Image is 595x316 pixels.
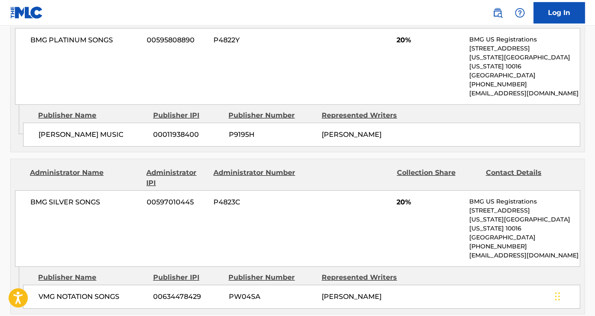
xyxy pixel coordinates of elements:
[555,284,560,309] div: Glisser
[469,44,580,53] p: [STREET_ADDRESS]
[153,272,222,283] div: Publisher IPI
[469,206,580,215] p: [STREET_ADDRESS]
[229,130,315,140] span: P9195H
[511,4,528,21] div: Help
[229,292,315,302] span: PW04SA
[38,110,146,121] div: Publisher Name
[146,168,207,188] div: Administrator IPI
[469,53,580,71] p: [US_STATE][GEOGRAPHIC_DATA][US_STATE] 10016
[469,215,580,233] p: [US_STATE][GEOGRAPHIC_DATA][US_STATE] 10016
[38,130,147,140] span: [PERSON_NAME] MUSIC
[153,292,222,302] span: 00634478429
[38,272,146,283] div: Publisher Name
[397,168,479,188] div: Collection Share
[322,292,382,301] span: [PERSON_NAME]
[38,292,147,302] span: VMG NOTATION SONGS
[489,4,506,21] a: Public Search
[322,272,409,283] div: Represented Writers
[552,275,595,316] div: Widget de chat
[30,35,140,45] span: BMG PLATINUM SONGS
[469,242,580,251] p: [PHONE_NUMBER]
[469,71,580,80] p: [GEOGRAPHIC_DATA]
[153,130,222,140] span: 00011938400
[147,35,207,45] span: 00595808890
[153,110,222,121] div: Publisher IPI
[213,197,296,207] span: P4823C
[213,35,296,45] span: P4822Y
[30,168,140,188] div: Administrator Name
[322,130,382,139] span: [PERSON_NAME]
[30,197,140,207] span: BMG SILVER SONGS
[552,275,595,316] iframe: Chat Widget
[469,80,580,89] p: [PHONE_NUMBER]
[147,197,207,207] span: 00597010445
[469,233,580,242] p: [GEOGRAPHIC_DATA]
[10,6,43,19] img: MLC Logo
[492,8,503,18] img: search
[485,168,568,188] div: Contact Details
[469,197,580,206] p: BMG US Registrations
[397,35,462,45] span: 20%
[322,110,409,121] div: Represented Writers
[469,35,580,44] p: BMG US Registrations
[469,251,580,260] p: [EMAIL_ADDRESS][DOMAIN_NAME]
[228,272,315,283] div: Publisher Number
[213,168,296,188] div: Administrator Number
[469,89,580,98] p: [EMAIL_ADDRESS][DOMAIN_NAME]
[228,110,315,121] div: Publisher Number
[533,2,585,24] a: Log In
[397,197,462,207] span: 20%
[515,8,525,18] img: help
